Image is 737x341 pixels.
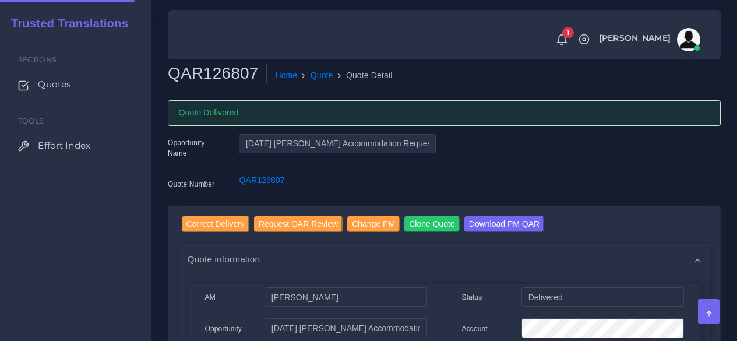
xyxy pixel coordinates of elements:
input: Change PM [347,216,400,232]
div: Quote information [179,244,710,274]
a: [PERSON_NAME]avatar [593,28,704,51]
a: Home [275,69,297,82]
a: Effort Index [9,133,143,158]
a: Quote [311,69,333,82]
label: Opportunity Name [168,138,221,159]
h2: Trusted Translations [3,16,128,30]
span: Tools [18,117,44,125]
a: QAR126807 [239,175,284,185]
label: AM [205,292,216,303]
h2: QAR126807 [168,64,267,83]
input: Correct Delivery [182,216,249,232]
span: Quote information [188,252,260,266]
label: Account [462,324,488,334]
span: Effort Index [38,139,90,152]
div: Quote Delivered [168,100,721,126]
input: Request QAR Review [254,216,343,232]
label: Quote Number [168,179,214,189]
li: Quote Detail [333,69,393,82]
a: Trusted Translations [3,14,128,33]
label: Status [462,292,482,303]
img: avatar [677,28,700,51]
span: [PERSON_NAME] [599,34,671,42]
span: Quotes [38,78,71,91]
span: Sections [18,55,57,64]
label: Opportunity [205,324,242,334]
a: 1 [552,33,572,46]
input: Download PM QAR [464,216,544,232]
input: Clone Quote [404,216,460,232]
a: Quotes [9,72,143,97]
span: 1 [562,27,574,38]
